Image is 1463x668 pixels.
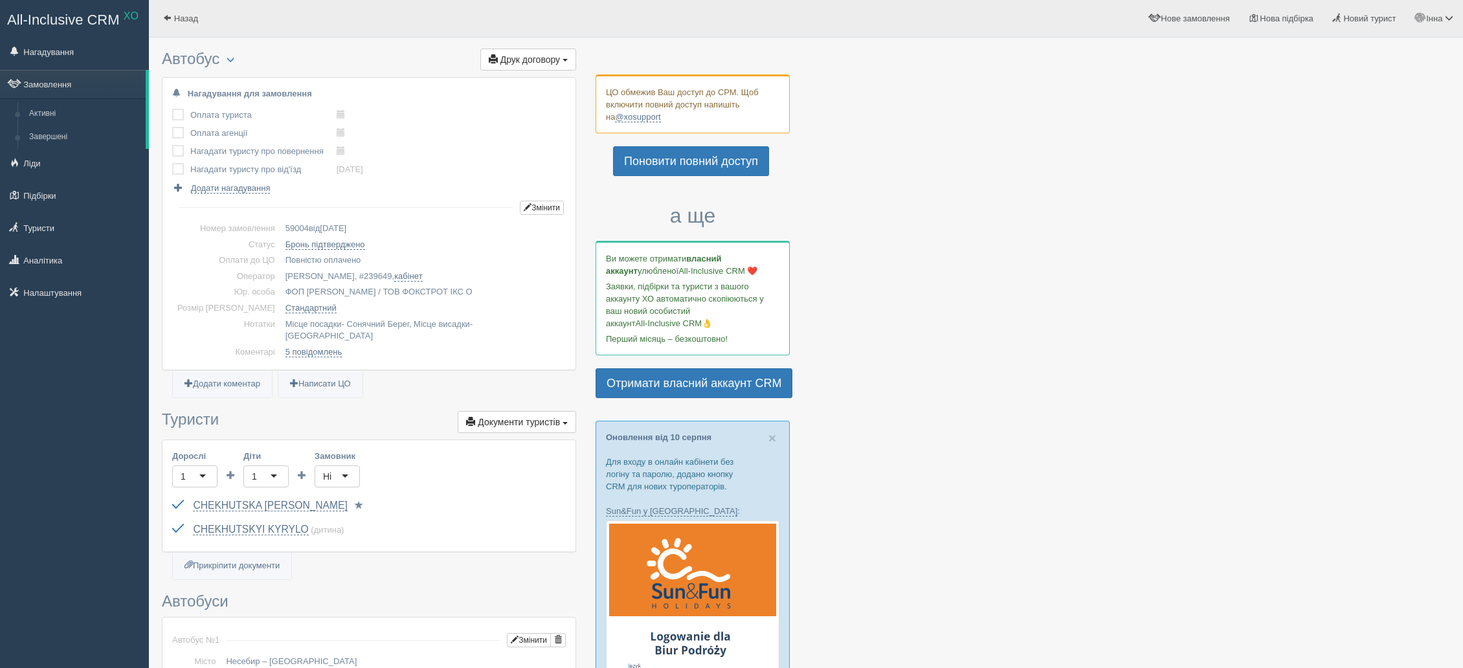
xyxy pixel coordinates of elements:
[285,239,365,250] a: Бронь підтверджено
[280,252,566,269] td: Повністю оплачено
[323,470,331,483] div: Ні
[768,430,776,445] span: ×
[190,142,337,161] td: Нагадати туристу про повернення
[596,205,790,227] h3: а ще
[193,524,308,535] a: CHEKHUTSKYI KYRYLO
[215,635,219,645] span: 1
[172,237,280,253] td: Статус
[190,106,337,124] td: Оплата туриста
[172,344,280,361] td: Коментарі
[636,318,713,328] span: All-Inclusive CRM👌
[596,74,790,133] div: ЦО обмежив Ваш доступ до СРМ. Щоб включити повний доступ напишіть на
[613,146,769,176] a: Поновити повний доступ
[162,411,576,433] h3: Туристи
[285,347,342,357] a: 5 повідомлень
[606,506,737,517] a: Sun&Fun у [GEOGRAPHIC_DATA]
[278,371,363,397] a: Написати ЦО
[606,280,779,329] p: Заявки, підбірки та туристи з вашого аккаунту ХО автоматично скопіюються у ваш новий особистий ак...
[191,183,271,194] span: Додати нагадування
[280,269,566,285] td: [PERSON_NAME], # ,
[23,102,146,126] a: Активні
[162,593,576,610] h3: Автобуси
[458,411,576,433] button: Документи туристів
[193,500,347,511] a: CHEKHUTSKA [PERSON_NAME]
[173,553,291,579] a: Прикріпити документи
[252,470,257,483] div: 1
[190,124,337,142] td: Оплата агенції
[181,470,186,483] div: 1
[596,368,792,398] a: Отримати власний аккаунт CRM
[1343,14,1396,23] span: Новий турист
[606,505,779,517] p: :
[606,456,779,493] p: Для входу в онлайн кабінети без логіну та паролю, додано кнопку CRM для нових туроператорів.
[507,633,551,647] button: Змінити
[172,252,280,269] td: Оплати до ЦО
[1260,14,1313,23] span: Нова підбірка
[1,1,148,36] a: All-Inclusive CRM XO
[243,450,289,462] label: Діти
[190,161,337,179] td: Нагадати туристу про від'їзд
[394,271,422,282] a: кабінет
[172,182,270,194] a: Додати нагадування
[280,317,566,344] td: Місце посадки- Сонячний Берег, Місце висадки- [GEOGRAPHIC_DATA]
[500,54,560,65] span: Друк договору
[172,450,218,462] label: Дорослі
[478,417,560,427] span: Документи туристів
[1426,14,1442,23] span: Інна
[606,333,779,345] p: Перший місяць – безкоштовно!
[172,317,280,344] td: Нотатки
[320,223,346,233] span: [DATE]
[172,284,280,300] td: Юр. особа
[23,126,146,149] a: Завершені
[280,284,566,300] td: ФОП [PERSON_NAME] / ТОВ ФОКСТРОТ ІКС О
[606,254,722,276] b: власний аккаунт
[606,252,779,277] p: Ви можете отримати улюбленої
[172,300,280,317] td: Розмір [PERSON_NAME]
[678,266,757,276] span: All-Inclusive CRM ❤️
[124,10,139,21] sup: XO
[280,221,566,237] td: від
[172,269,280,285] td: Оператор
[162,50,576,71] h3: Автобус
[285,303,337,313] a: Стандартний
[768,431,776,445] button: Close
[311,525,344,535] span: (дитина)
[174,14,198,23] span: Назад
[364,271,392,281] span: 239649
[7,12,120,28] span: All-Inclusive CRM
[285,223,309,233] span: 59004
[172,627,219,654] td: Автобус №
[520,201,564,215] button: Змінити
[1161,14,1229,23] span: Нове замовлення
[172,221,280,237] td: Номер замовлення
[188,89,312,98] b: Нагадування для замовлення
[480,49,576,71] button: Друк договору
[315,450,360,462] label: Замовник
[337,164,363,174] a: [DATE]
[615,112,660,122] a: @xosupport
[173,371,272,397] a: Додати коментар
[606,432,711,442] a: Оновлення від 10 серпня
